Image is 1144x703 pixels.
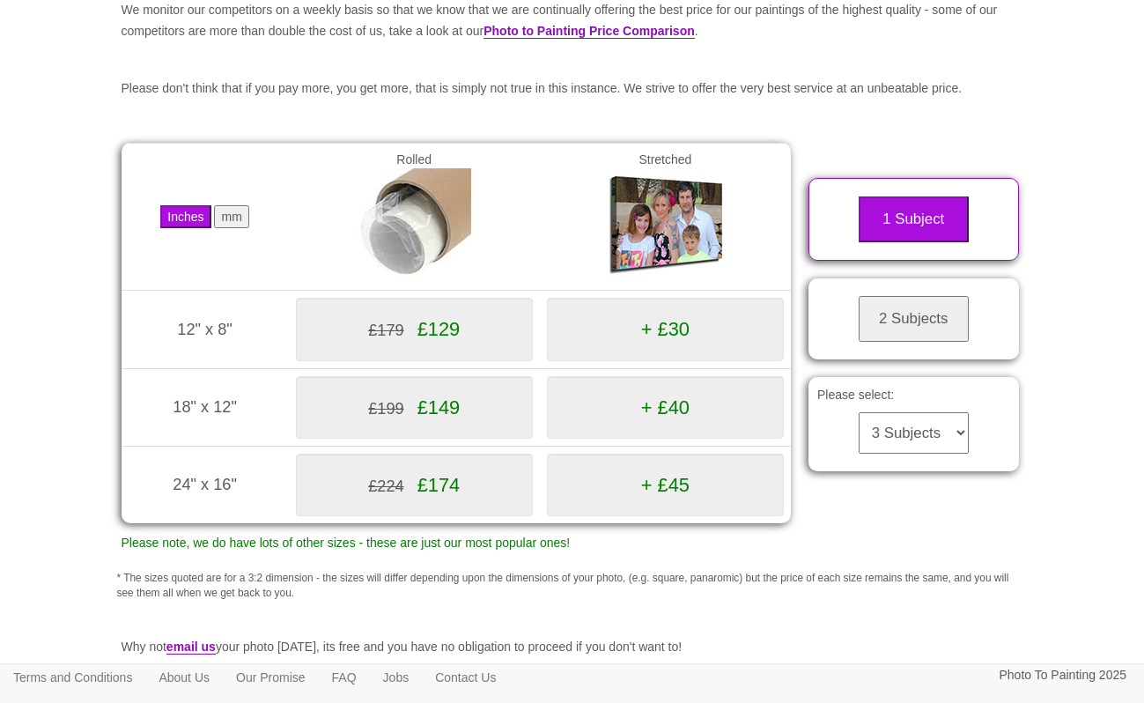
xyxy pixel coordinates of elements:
p: Why not your photo [DATE], its free and you have no obligation to proceed if you don't want to! [122,636,1023,658]
span: £129 [417,318,461,340]
button: 1 Subject [859,196,969,242]
div: Please select: [808,377,1019,471]
span: 12" x 8" [177,321,232,338]
a: email us [166,640,216,655]
a: Jobs [370,664,423,691]
a: Our Promise [223,664,319,691]
a: Photo to Painting Price Comparison [483,24,695,39]
img: Gallery Wrap [608,168,722,283]
img: Rolled [357,168,471,283]
span: £179 [368,322,403,339]
button: Inches [160,205,210,228]
p: Please note, we do have lots of other sizes - these are just our most popular ones! [122,532,792,554]
span: + £30 [641,318,690,340]
span: 18" x 12" [173,398,237,416]
a: About Us [145,664,223,691]
span: + £40 [641,396,690,418]
button: 2 Subjects [859,296,969,342]
a: FAQ [319,664,370,691]
button: mm [214,205,248,228]
span: £149 [417,396,461,418]
span: 24" x 16" [173,476,237,493]
td: Rolled [289,144,540,291]
a: Contact Us [422,664,509,691]
p: Please don't think that if you pay more, you get more, that is simply not true in this instance. ... [122,78,1023,100]
p: * The sizes quoted are for a 3:2 dimension - the sizes will differ depending upon the dimensions ... [117,571,1028,600]
span: £224 [368,477,403,495]
span: £199 [368,400,403,418]
p: Photo To Painting 2025 [999,664,1126,686]
span: £174 [417,474,461,496]
span: + £45 [641,474,690,496]
td: Stretched [540,144,791,291]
